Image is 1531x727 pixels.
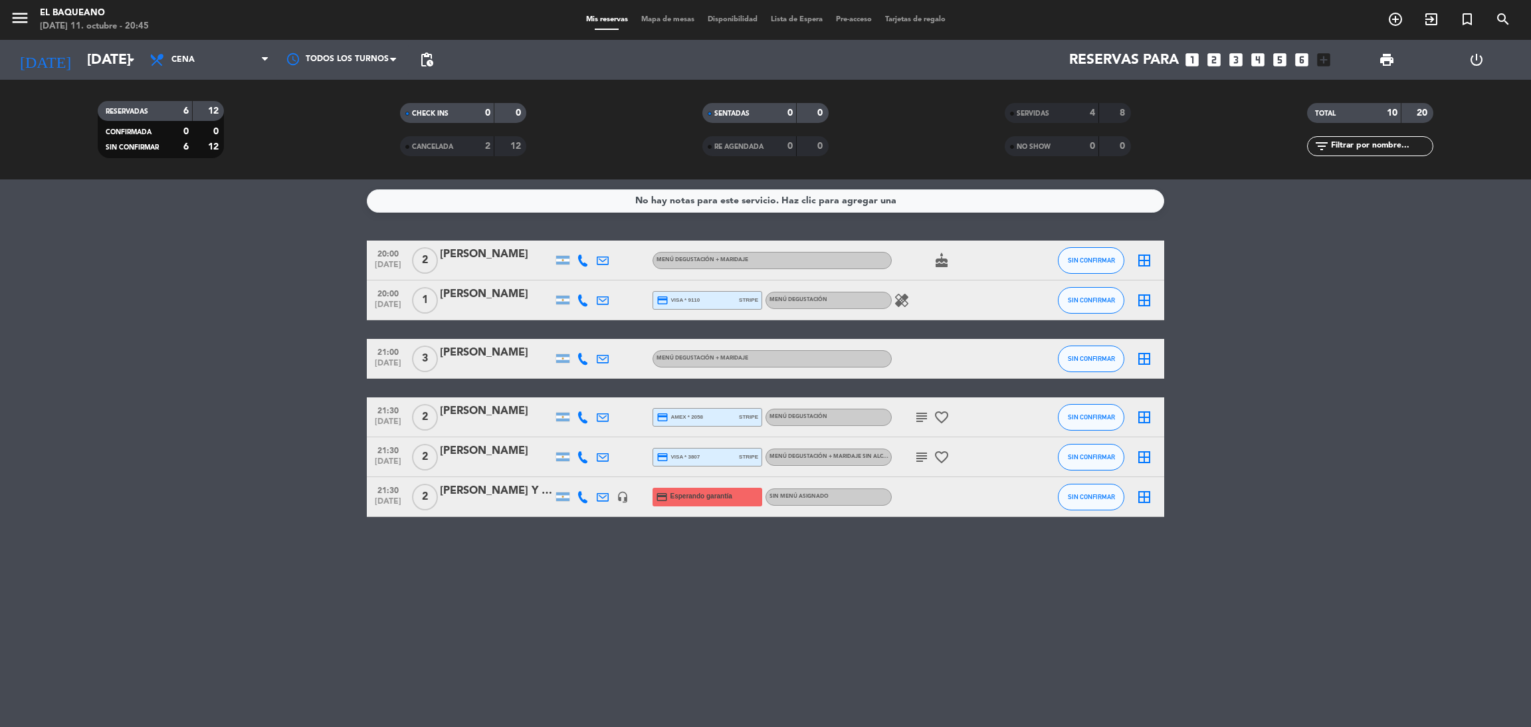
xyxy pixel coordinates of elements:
strong: 12 [208,106,221,116]
span: SIN CONFIRMAR [1068,296,1115,304]
span: RESERVADAS [106,108,148,115]
strong: 0 [183,127,189,136]
div: [PERSON_NAME] [440,443,553,460]
i: border_all [1136,253,1152,268]
i: credit_card [657,411,668,423]
div: El Baqueano [40,7,149,20]
span: print [1379,52,1395,68]
i: healing [894,292,910,308]
i: border_all [1136,449,1152,465]
i: add_circle_outline [1387,11,1403,27]
strong: 12 [510,142,524,151]
span: visa * 3807 [657,451,700,463]
span: 2 [412,444,438,470]
strong: 0 [787,108,793,118]
button: SIN CONFIRMAR [1058,247,1124,274]
span: Menú degustación + maridaje sin alcohol [769,454,899,459]
span: [DATE] [371,457,405,472]
i: looks_5 [1271,51,1288,68]
span: CANCELADA [412,144,453,150]
i: turned_in_not [1459,11,1475,27]
strong: 0 [1120,142,1128,151]
span: amex * 2058 [657,411,703,423]
input: Filtrar por nombre... [1330,139,1433,154]
div: [PERSON_NAME] [440,403,553,420]
span: 2 [412,484,438,510]
i: credit_card [656,491,668,503]
i: looks_3 [1227,51,1245,68]
div: [DATE] 11. octubre - 20:45 [40,20,149,33]
i: add_box [1315,51,1332,68]
span: SERVIDAS [1017,110,1049,117]
i: headset_mic [617,491,629,503]
strong: 0 [516,108,524,118]
span: Pre-acceso [829,16,878,23]
span: 21:30 [371,482,405,497]
span: stripe [739,413,758,421]
div: [PERSON_NAME] Y [US_STATE][PERSON_NAME] [440,482,553,500]
i: border_all [1136,351,1152,367]
i: looks_6 [1293,51,1310,68]
span: SIN CONFIRMAR [1068,355,1115,362]
span: SENTADAS [714,110,750,117]
span: stripe [739,296,758,304]
strong: 0 [1090,142,1095,151]
span: 20:00 [371,285,405,300]
i: power_settings_new [1469,52,1484,68]
i: menu [10,8,30,28]
span: 3 [412,346,438,372]
span: CONFIRMADA [106,129,152,136]
span: SIN CONFIRMAR [1068,257,1115,264]
span: CHECK INS [412,110,449,117]
span: 2 [412,404,438,431]
button: menu [10,8,30,33]
strong: 0 [787,142,793,151]
span: Disponibilidad [701,16,764,23]
span: 21:30 [371,402,405,417]
strong: 6 [183,142,189,152]
strong: 0 [817,142,825,151]
span: NO SHOW [1017,144,1051,150]
span: Lista de Espera [764,16,829,23]
span: Tarjetas de regalo [878,16,952,23]
span: SIN CONFIRMAR [1068,453,1115,461]
div: [PERSON_NAME] [440,344,553,362]
span: Menú degustación [769,414,827,419]
i: looks_two [1205,51,1223,68]
i: search [1495,11,1511,27]
button: SIN CONFIRMAR [1058,346,1124,372]
span: 21:30 [371,442,405,457]
i: [DATE] [10,45,80,74]
button: SIN CONFIRMAR [1058,484,1124,510]
span: [DATE] [371,300,405,316]
span: [DATE] [371,260,405,276]
i: favorite_border [934,409,950,425]
i: favorite_border [934,449,950,465]
span: pending_actions [419,52,435,68]
i: border_all [1136,409,1152,425]
i: arrow_drop_down [124,52,140,68]
span: Esperando garantía [670,491,732,502]
button: SIN CONFIRMAR [1058,287,1124,314]
span: [DATE] [371,417,405,433]
strong: 0 [485,108,490,118]
button: SIN CONFIRMAR [1058,404,1124,431]
i: subject [914,409,930,425]
strong: 10 [1387,108,1397,118]
i: filter_list [1314,138,1330,154]
span: 2 [412,247,438,274]
button: SIN CONFIRMAR [1058,444,1124,470]
i: looks_one [1183,51,1201,68]
span: stripe [739,453,758,461]
i: subject [914,449,930,465]
strong: 4 [1090,108,1095,118]
i: cake [934,253,950,268]
span: [DATE] [371,359,405,374]
span: 21:00 [371,344,405,359]
i: credit_card [657,294,668,306]
span: Menú degustación + maridaje [657,257,748,262]
div: LOG OUT [1431,40,1521,80]
span: TOTAL [1315,110,1336,117]
strong: 20 [1417,108,1430,118]
strong: 12 [208,142,221,152]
